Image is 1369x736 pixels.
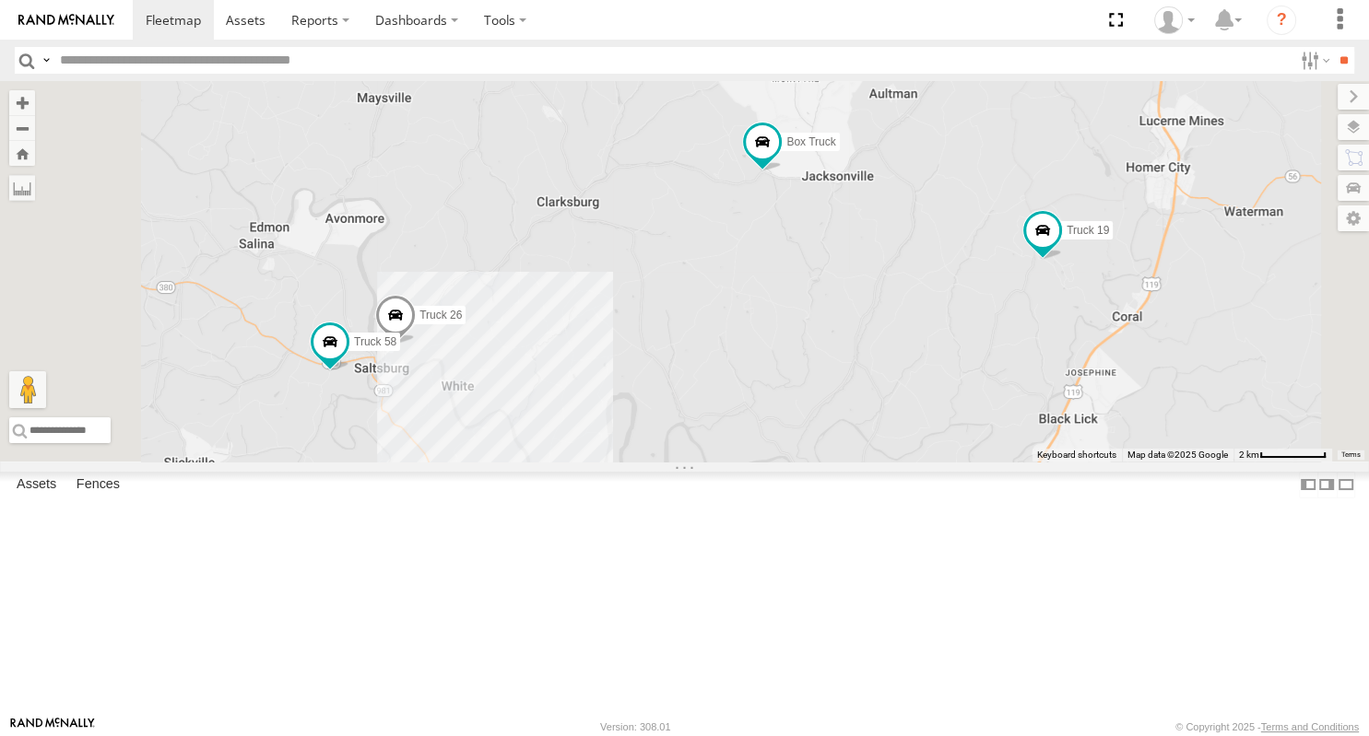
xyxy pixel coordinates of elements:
div: © Copyright 2025 - [1175,721,1359,732]
button: Map Scale: 2 km per 69 pixels [1233,449,1332,461]
button: Zoom Home [9,141,35,166]
button: Keyboard shortcuts [1037,449,1116,461]
button: Zoom out [9,115,35,141]
div: Version: 308.01 [600,721,670,732]
label: Fences [67,472,129,497]
span: 2 km [1239,450,1259,460]
div: Samantha Graf [1148,6,1201,34]
span: Truck 58 [353,335,395,348]
span: Truck 19 [1067,224,1109,237]
label: Search Filter Options [1293,47,1333,74]
label: Dock Summary Table to the Left [1299,472,1317,498]
i: ? [1267,6,1296,35]
span: Map data ©2025 Google [1127,450,1228,460]
label: Measure [9,175,35,201]
label: Search Query [39,47,53,74]
img: rand-logo.svg [18,14,114,27]
span: Truck 26 [419,309,462,321]
a: Terms and Conditions [1261,721,1359,732]
a: Visit our Website [10,718,95,736]
button: Drag Pegman onto the map to open Street View [9,371,46,408]
button: Zoom in [9,90,35,115]
label: Dock Summary Table to the Right [1317,472,1336,498]
label: Assets [7,472,65,497]
span: Box Truck [786,135,835,148]
label: Map Settings [1338,205,1369,231]
label: Hide Summary Table [1337,472,1355,498]
a: Terms (opens in new tab) [1341,451,1361,459]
